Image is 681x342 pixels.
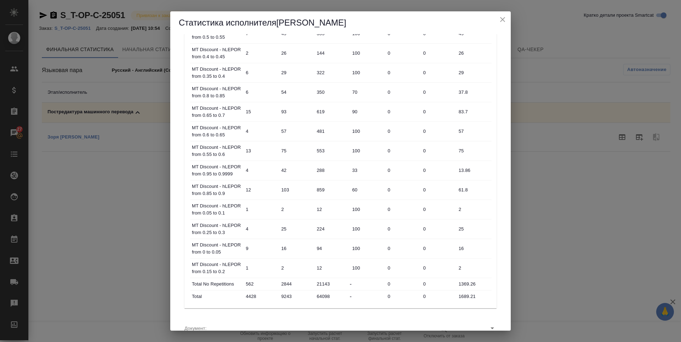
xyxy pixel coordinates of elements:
[279,48,314,58] input: ✎ Введи что-нибудь
[192,144,242,158] p: MT Discount - hLEPOR from 0.55 to 0.6
[421,291,456,302] input: ✎ Введи что-нибудь
[350,243,385,254] input: ✎ Введи что-нибудь
[314,107,350,117] input: ✎ Введи что-нибудь
[243,224,279,234] input: ✎ Введи что-нибудь
[421,107,456,117] input: ✎ Введи что-нибудь
[314,291,350,302] input: ✎ Введи что-нибудь
[385,146,421,156] input: ✎ Введи что-нибудь
[385,204,421,215] input: ✎ Введи что-нибудь
[385,279,421,289] input: ✎ Введи что-нибудь
[385,185,421,195] input: ✎ Введи что-нибудь
[456,224,492,234] input: ✎ Введи что-нибудь
[314,243,350,254] input: ✎ Введи что-нибудь
[456,291,492,302] input: ✎ Введи что-нибудь
[279,224,314,234] input: ✎ Введи что-нибудь
[314,87,350,97] input: ✎ Введи что-нибудь
[385,243,421,254] input: ✎ Введи что-нибудь
[192,124,242,139] p: MT Discount - hLEPOR from 0.6 to 0.65
[350,126,385,136] input: ✎ Введи что-нибудь
[314,146,350,156] input: ✎ Введи что-нибудь
[350,48,385,58] input: ✎ Введи что-нибудь
[192,46,242,60] p: MT Discount - hLEPOR from 0.4 to 0.45
[421,263,456,273] input: ✎ Введи что-нибудь
[243,165,279,175] input: ✎ Введи что-нибудь
[497,14,508,25] button: close
[279,107,314,117] input: ✎ Введи что-нибудь
[456,204,492,215] input: ✎ Введи что-нибудь
[456,243,492,254] input: ✎ Введи что-нибудь
[192,163,242,178] p: MT Discount - hLEPOR from 0.95 to 0.9999
[279,67,314,78] input: ✎ Введи что-нибудь
[314,48,350,58] input: ✎ Введи что-нибудь
[243,185,279,195] input: ✎ Введи что-нибудь
[421,243,456,254] input: ✎ Введи что-нибудь
[279,279,314,289] input: ✎ Введи что-нибудь
[421,67,456,78] input: ✎ Введи что-нибудь
[350,87,385,97] input: ✎ Введи что-нибудь
[314,279,350,289] input: ✎ Введи что-нибудь
[421,126,456,136] input: ✎ Введи что-нибудь
[243,87,279,97] input: ✎ Введи что-нибудь
[192,105,242,119] p: MT Discount - hLEPOR from 0.65 to 0.7
[279,146,314,156] input: ✎ Введи что-нибудь
[192,202,242,217] p: MT Discount - hLEPOR from 0.05 to 0.1
[350,165,385,175] input: ✎ Введи что-нибудь
[421,87,456,97] input: ✎ Введи что-нибудь
[456,107,492,117] input: ✎ Введи что-нибудь
[243,291,279,302] input: ✎ Введи что-нибудь
[421,48,456,58] input: ✎ Введи что-нибудь
[314,263,350,273] input: ✎ Введи что-нибудь
[456,146,492,156] input: ✎ Введи что-нибудь
[243,146,279,156] input: ✎ Введи что-нибудь
[179,17,502,28] h5: Статистика исполнителя [PERSON_NAME]
[279,204,314,215] input: ✎ Введи что-нибудь
[243,67,279,78] input: ✎ Введи что-нибудь
[350,185,385,195] input: ✎ Введи что-нибудь
[385,126,421,136] input: ✎ Введи что-нибудь
[456,87,492,97] input: ✎ Введи что-нибудь
[243,126,279,136] input: ✎ Введи что-нибудь
[243,107,279,117] input: ✎ Введи что-нибудь
[314,224,350,234] input: ✎ Введи что-нибудь
[314,165,350,175] input: ✎ Введи что-нибудь
[192,85,242,99] p: MT Discount - hLEPOR from 0.8 to 0.85
[385,224,421,234] input: ✎ Введи что-нибудь
[314,126,350,136] input: ✎ Введи что-нибудь
[421,146,456,156] input: ✎ Введи что-нибудь
[314,204,350,215] input: ✎ Введи что-нибудь
[192,281,242,288] p: Total No Repetitions
[192,66,242,80] p: MT Discount - hLEPOR from 0.35 to 0.4
[192,293,242,300] p: Total
[279,165,314,175] input: ✎ Введи что-нибудь
[243,48,279,58] input: ✎ Введи что-нибудь
[456,67,492,78] input: ✎ Введи что-нибудь
[385,87,421,97] input: ✎ Введи что-нибудь
[456,263,492,273] input: ✎ Введи что-нибудь
[421,185,456,195] input: ✎ Введи что-нибудь
[456,165,492,175] input: ✎ Введи что-нибудь
[192,183,242,197] p: MT Discount - hLEPOR from 0.85 to 0.9
[456,48,492,58] input: ✎ Введи что-нибудь
[456,279,492,289] input: ✎ Введи что-нибудь
[350,280,385,288] div: -
[421,204,456,215] input: ✎ Введи что-нибудь
[385,263,421,273] input: ✎ Введи что-нибудь
[243,263,279,273] input: ✎ Введи что-нибудь
[421,165,456,175] input: ✎ Введи что-нибудь
[385,107,421,117] input: ✎ Введи что-нибудь
[314,67,350,78] input: ✎ Введи что-нибудь
[456,185,492,195] input: ✎ Введи что-нибудь
[421,279,456,289] input: ✎ Введи что-нибудь
[192,222,242,236] p: MT Discount - hLEPOR from 0.25 to 0.3
[456,126,492,136] input: ✎ Введи что-нибудь
[350,263,385,273] input: ✎ Введи что-нибудь
[350,204,385,215] input: ✎ Введи что-нибудь
[350,146,385,156] input: ✎ Введи что-нибудь
[192,241,242,256] p: MT Discount - hLEPOR from 0 to 0.05
[350,224,385,234] input: ✎ Введи что-нибудь
[314,185,350,195] input: ✎ Введи что-нибудь
[243,243,279,254] input: ✎ Введи что-нибудь
[279,87,314,97] input: ✎ Введи что-нибудь
[385,291,421,302] input: ✎ Введи что-нибудь
[279,126,314,136] input: ✎ Введи что-нибудь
